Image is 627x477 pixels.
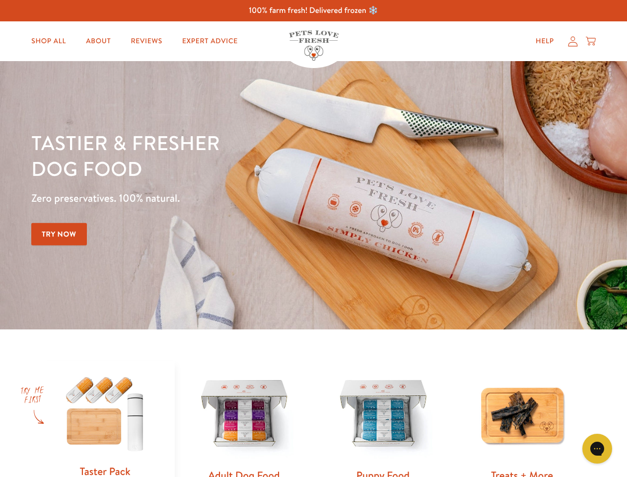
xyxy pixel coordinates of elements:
[174,31,246,51] a: Expert Advice
[31,189,408,207] p: Zero preservatives. 100% natural.
[31,223,87,245] a: Try Now
[78,31,119,51] a: About
[289,30,339,61] img: Pets Love Fresh
[577,430,617,467] iframe: Gorgias live chat messenger
[528,31,562,51] a: Help
[31,130,408,181] h1: Tastier & fresher dog food
[23,31,74,51] a: Shop All
[123,31,170,51] a: Reviews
